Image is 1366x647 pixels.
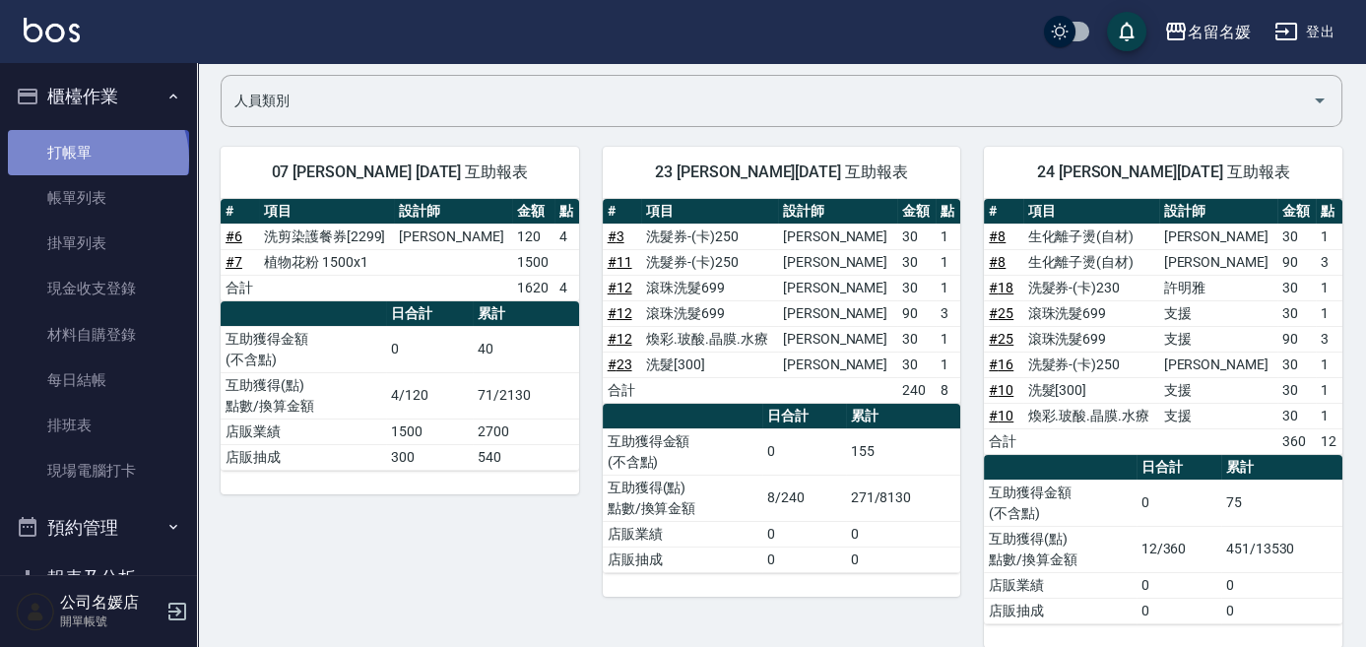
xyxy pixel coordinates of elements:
[1159,377,1277,403] td: 支援
[603,199,641,225] th: #
[778,199,897,225] th: 設計師
[641,326,778,352] td: 煥彩.玻酸.晶膜.水療
[1316,249,1342,275] td: 3
[1159,403,1277,428] td: 支援
[984,572,1136,598] td: 店販業績
[1316,224,1342,249] td: 1
[897,249,936,275] td: 30
[259,249,394,275] td: 植物花粉 1500x1
[984,199,1342,455] table: a dense table
[603,404,961,573] table: a dense table
[1023,249,1159,275] td: 生化離子燙(自材)
[1316,199,1342,225] th: 點
[8,221,189,266] a: 掛單列表
[229,84,1304,118] input: 人員名稱
[984,455,1342,624] table: a dense table
[608,356,632,372] a: #23
[1137,455,1221,481] th: 日合計
[846,547,961,572] td: 0
[897,352,936,377] td: 30
[554,224,579,249] td: 4
[984,598,1136,623] td: 店販抽成
[60,613,161,630] p: 開單帳號
[386,326,473,372] td: 0
[512,249,554,275] td: 1500
[512,224,554,249] td: 120
[897,300,936,326] td: 90
[8,552,189,604] button: 報表及分析
[1107,12,1146,51] button: save
[1316,326,1342,352] td: 3
[1159,326,1277,352] td: 支援
[608,305,632,321] a: #12
[1159,199,1277,225] th: 設計師
[1277,403,1316,428] td: 30
[8,312,189,357] a: 材料自購登錄
[1023,377,1159,403] td: 洗髮[300]
[936,352,960,377] td: 1
[1159,249,1277,275] td: [PERSON_NAME]
[936,224,960,249] td: 1
[1316,377,1342,403] td: 1
[473,444,579,470] td: 540
[1316,428,1342,454] td: 12
[1023,300,1159,326] td: 滾珠洗髮699
[1137,480,1221,526] td: 0
[989,331,1013,347] a: #25
[226,254,242,270] a: #7
[897,326,936,352] td: 30
[641,352,778,377] td: 洗髮[300]
[1137,598,1221,623] td: 0
[989,356,1013,372] a: #16
[1221,455,1342,481] th: 累計
[1159,352,1277,377] td: [PERSON_NAME]
[603,521,762,547] td: 店販業績
[1023,199,1159,225] th: 項目
[641,249,778,275] td: 洗髮券-(卡)250
[1023,224,1159,249] td: 生化離子燙(自材)
[1156,12,1259,52] button: 名留名媛
[936,275,960,300] td: 1
[626,162,938,182] span: 23 [PERSON_NAME][DATE] 互助報表
[221,199,259,225] th: #
[984,480,1136,526] td: 互助獲得金額 (不含點)
[8,502,189,553] button: 預約管理
[608,331,632,347] a: #12
[1137,526,1221,572] td: 12/360
[1221,572,1342,598] td: 0
[1316,275,1342,300] td: 1
[1316,300,1342,326] td: 1
[8,175,189,221] a: 帳單列表
[989,305,1013,321] a: #25
[936,199,960,225] th: 點
[1023,275,1159,300] td: 洗髮券-(卡)230
[1277,377,1316,403] td: 30
[846,428,961,475] td: 155
[603,475,762,521] td: 互助獲得(點) 點數/換算金額
[221,275,259,300] td: 合計
[762,475,846,521] td: 8/240
[778,249,897,275] td: [PERSON_NAME]
[603,547,762,572] td: 店販抽成
[386,444,473,470] td: 300
[1316,352,1342,377] td: 1
[221,419,386,444] td: 店販業績
[8,266,189,311] a: 現金收支登錄
[1023,403,1159,428] td: 煥彩.玻酸.晶膜.水療
[221,372,386,419] td: 互助獲得(點) 點數/換算金額
[984,526,1136,572] td: 互助獲得(點) 點數/換算金額
[16,592,55,631] img: Person
[778,224,897,249] td: [PERSON_NAME]
[8,448,189,493] a: 現場電腦打卡
[603,377,641,403] td: 合計
[1277,326,1316,352] td: 90
[846,521,961,547] td: 0
[984,428,1022,454] td: 合計
[1023,326,1159,352] td: 滾珠洗髮699
[1316,403,1342,428] td: 1
[1277,199,1316,225] th: 金額
[1277,275,1316,300] td: 30
[1159,300,1277,326] td: 支援
[641,300,778,326] td: 滾珠洗髮699
[897,224,936,249] td: 30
